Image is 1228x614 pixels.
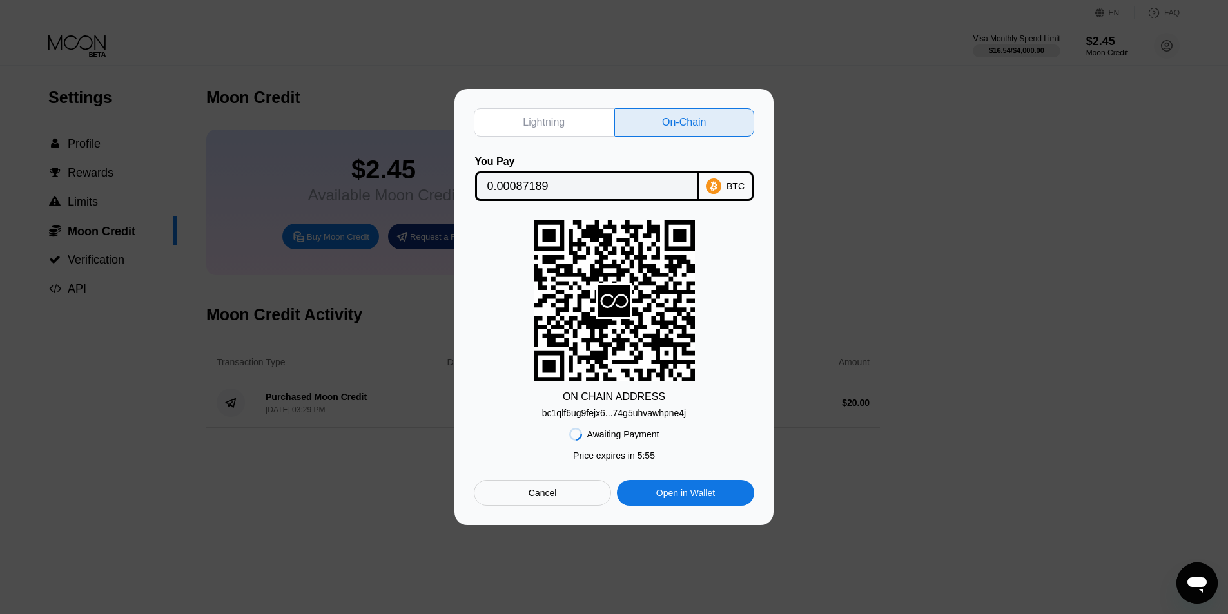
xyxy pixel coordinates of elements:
div: Lightning [523,116,565,129]
div: On-Chain [662,116,706,129]
div: You Pay [475,156,699,168]
iframe: Tlačidlo na spustenie okna správ [1176,562,1218,604]
div: Cancel [474,480,611,506]
div: You PayBTC [474,156,754,201]
div: bc1qlf6ug9fejx6...74g5uhvawhpne4j [542,408,686,418]
div: Open in Wallet [656,487,715,499]
div: bc1qlf6ug9fejx6...74g5uhvawhpne4j [542,403,686,418]
div: Open in Wallet [617,480,754,506]
div: ON CHAIN ADDRESS [563,391,665,403]
div: On-Chain [614,108,755,137]
div: Cancel [529,487,557,499]
div: Price expires in [573,450,655,461]
div: Lightning [474,108,614,137]
span: 5 : 55 [638,450,655,461]
div: Awaiting Payment [587,429,659,439]
div: BTC [726,181,745,191]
